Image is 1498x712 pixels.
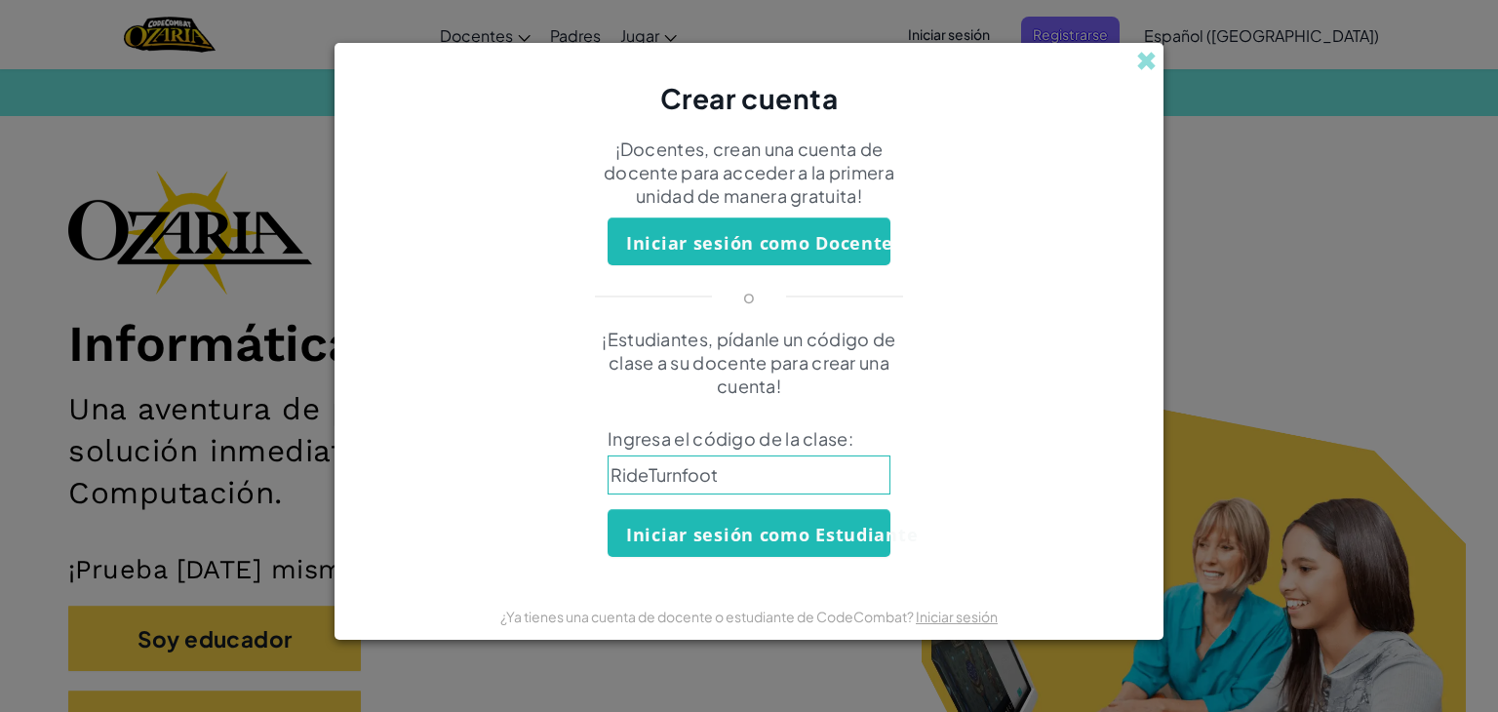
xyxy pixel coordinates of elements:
[660,81,839,115] font: Crear cuenta
[608,218,890,265] button: Iniciar sesión como Docente
[626,231,893,255] font: Iniciar sesión como Docente
[602,328,895,397] font: ¡Estudiantes, pídanle un código de clase a su docente para crear una cuenta!
[743,285,755,307] font: o
[608,509,890,557] button: Iniciar sesión como Estudiante
[500,608,914,625] font: ¿Ya tienes una cuenta de docente o estudiante de CodeCombat?
[608,427,853,450] font: Ingresa el código de la clase:
[916,608,998,625] a: Iniciar sesión
[626,523,918,546] font: Iniciar sesión como Estudiante
[604,138,894,207] font: ¡Docentes, crean una cuenta de docente para acceder a la primera unidad de manera gratuita!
